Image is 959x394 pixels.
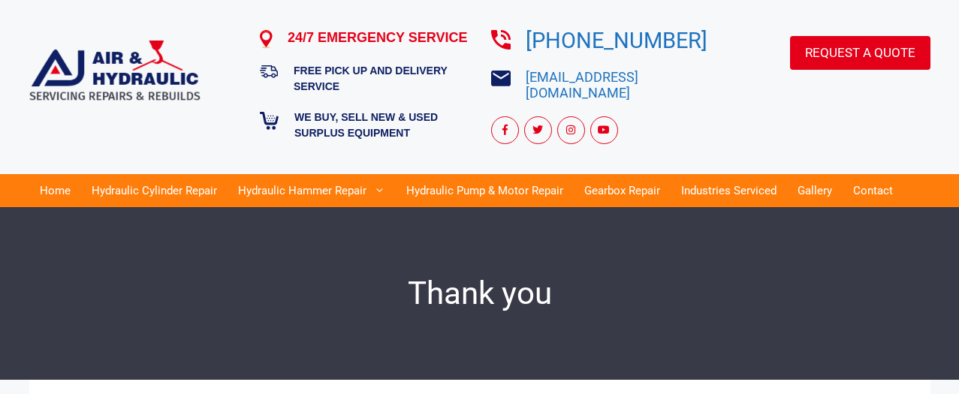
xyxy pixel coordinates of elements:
a: Industries Serviced [671,174,787,207]
a: Hydraulic Hammer Repair [228,174,396,207]
a: Gearbox Repair [574,174,671,207]
a: [EMAIL_ADDRESS][DOMAIN_NAME] [526,69,638,101]
a: Hydraulic Pump & Motor Repair [396,174,574,207]
a: [PHONE_NUMBER] [526,28,707,53]
h4: 24/7 EMERGENCY SERVICE [288,28,469,48]
a: Gallery [787,174,843,207]
a: REQUEST A QUOTE [790,36,930,71]
h5: WE BUY, SELL NEW & USED SURPLUS EQUIPMENT [294,110,469,141]
h1: Thank you [29,275,930,312]
a: Contact [843,174,903,207]
h5: FREE PICK UP AND DELIVERY SERVICE [294,63,469,95]
a: Hydraulic Cylinder Repair [81,174,228,207]
a: Home [29,174,81,207]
